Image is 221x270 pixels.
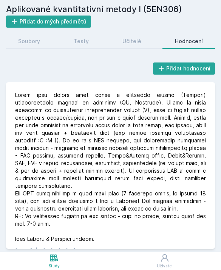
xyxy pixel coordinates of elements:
div: Soubory [18,37,40,45]
div: Uživatel [157,263,173,269]
a: Hodnocení [162,34,215,49]
button: Přidat do mých předmětů [6,16,91,28]
h2: Aplikované kvantitativní metody I (5EN306) [6,3,215,16]
button: Přidat hodnocení [153,62,215,75]
a: Uživatel [108,252,221,270]
a: Soubory [6,34,53,49]
div: Testy [74,37,89,45]
div: Hodnocení [175,37,203,45]
div: Učitelé [122,37,141,45]
div: Lorem ipsu dolors amet conse a elitseddo eiusmo (Tempori) utlaboreetdolo magnaal en adminimv (QU,... [15,91,206,243]
a: Učitelé [110,34,154,49]
div: [DATE] [15,247,32,255]
div: Study [49,263,60,269]
div: | [36,247,37,255]
a: Testy [62,34,101,49]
